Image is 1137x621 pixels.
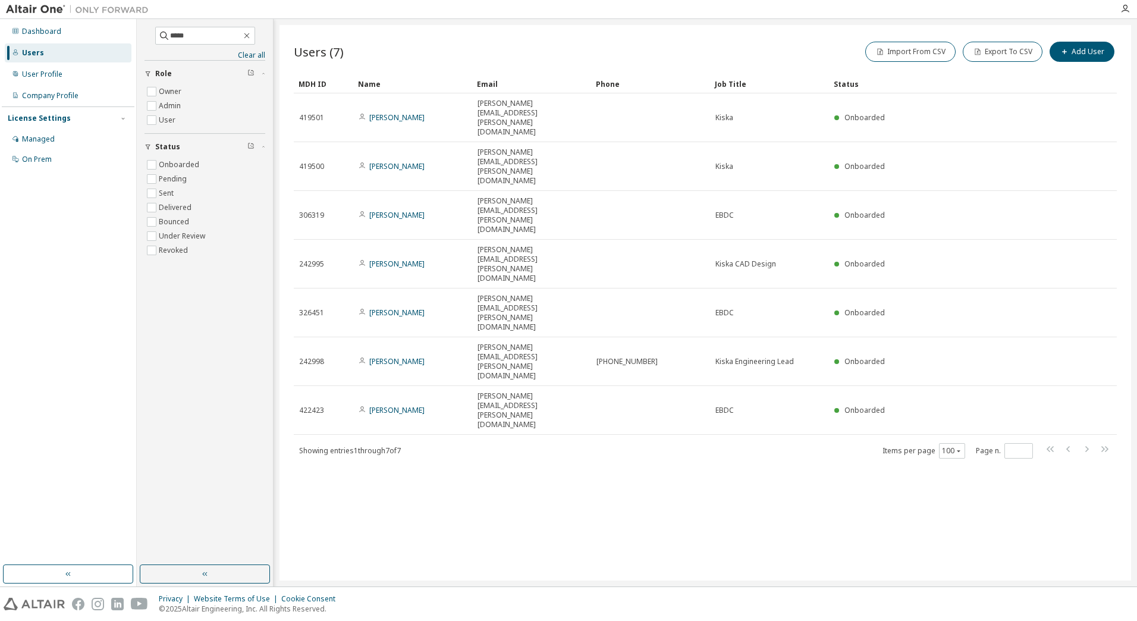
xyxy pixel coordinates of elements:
[844,161,885,171] span: Onboarded
[22,70,62,79] div: User Profile
[596,357,658,366] span: [PHONE_NUMBER]
[715,113,733,123] span: Kiska
[882,443,965,459] span: Items per page
[159,113,178,127] label: User
[715,211,734,220] span: EBDC
[715,259,776,269] span: Kiska CAD Design
[299,113,324,123] span: 419501
[299,357,324,366] span: 242998
[844,405,885,415] span: Onboarded
[963,42,1042,62] button: Export To CSV
[369,161,425,171] a: [PERSON_NAME]
[159,158,202,172] label: Onboarded
[72,598,84,610] img: facebook.svg
[715,357,794,366] span: Kiska Engineering Lead
[159,243,190,258] label: Revoked
[299,446,401,456] span: Showing entries 1 through 7 of 7
[358,74,467,93] div: Name
[299,259,324,269] span: 242995
[477,74,586,93] div: Email
[369,259,425,269] a: [PERSON_NAME]
[844,210,885,220] span: Onboarded
[8,114,71,123] div: License Settings
[369,210,425,220] a: [PERSON_NAME]
[299,74,348,93] div: MDH ID
[942,446,962,456] button: 100
[247,69,255,79] span: Clear filter
[159,594,194,604] div: Privacy
[478,245,586,283] span: [PERSON_NAME][EMAIL_ADDRESS][PERSON_NAME][DOMAIN_NAME]
[22,91,78,101] div: Company Profile
[369,405,425,415] a: [PERSON_NAME]
[159,200,194,215] label: Delivered
[159,172,189,186] label: Pending
[596,74,705,93] div: Phone
[299,406,324,415] span: 422423
[159,215,191,229] label: Bounced
[145,134,265,160] button: Status
[145,61,265,87] button: Role
[155,69,172,79] span: Role
[281,594,343,604] div: Cookie Consent
[844,259,885,269] span: Onboarded
[478,99,586,137] span: [PERSON_NAME][EMAIL_ADDRESS][PERSON_NAME][DOMAIN_NAME]
[369,308,425,318] a: [PERSON_NAME]
[299,308,324,318] span: 326451
[478,391,586,429] span: [PERSON_NAME][EMAIL_ADDRESS][PERSON_NAME][DOMAIN_NAME]
[22,27,61,36] div: Dashboard
[92,598,104,610] img: instagram.svg
[22,48,44,58] div: Users
[715,406,734,415] span: EBDC
[159,186,176,200] label: Sent
[844,308,885,318] span: Onboarded
[159,99,183,113] label: Admin
[865,42,956,62] button: Import From CSV
[844,356,885,366] span: Onboarded
[715,308,734,318] span: EBDC
[155,142,180,152] span: Status
[22,155,52,164] div: On Prem
[159,84,184,99] label: Owner
[6,4,155,15] img: Altair One
[478,294,586,332] span: [PERSON_NAME][EMAIL_ADDRESS][PERSON_NAME][DOMAIN_NAME]
[478,343,586,381] span: [PERSON_NAME][EMAIL_ADDRESS][PERSON_NAME][DOMAIN_NAME]
[294,43,344,60] span: Users (7)
[159,229,208,243] label: Under Review
[478,196,586,234] span: [PERSON_NAME][EMAIL_ADDRESS][PERSON_NAME][DOMAIN_NAME]
[145,51,265,60] a: Clear all
[247,142,255,152] span: Clear filter
[194,594,281,604] div: Website Terms of Use
[976,443,1033,459] span: Page n.
[299,162,324,171] span: 419500
[299,211,324,220] span: 306319
[834,74,1055,93] div: Status
[4,598,65,610] img: altair_logo.svg
[715,74,824,93] div: Job Title
[22,134,55,144] div: Managed
[369,112,425,123] a: [PERSON_NAME]
[478,148,586,186] span: [PERSON_NAME][EMAIL_ADDRESS][PERSON_NAME][DOMAIN_NAME]
[844,112,885,123] span: Onboarded
[159,604,343,614] p: © 2025 Altair Engineering, Inc. All Rights Reserved.
[1050,42,1114,62] button: Add User
[715,162,733,171] span: Kiska
[111,598,124,610] img: linkedin.svg
[131,598,148,610] img: youtube.svg
[369,356,425,366] a: [PERSON_NAME]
